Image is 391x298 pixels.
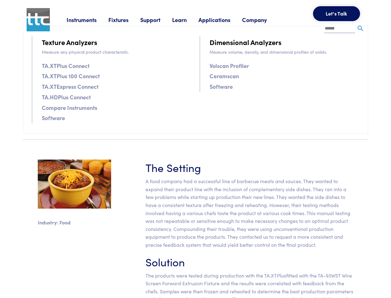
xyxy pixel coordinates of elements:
a: Fixtures [108,16,140,24]
a: Dimensional Analyzers [210,37,281,47]
p: Industry: Food [38,219,111,227]
img: ttc_logo_1x1_v1.0.png [27,8,50,31]
a: Instruments [67,16,108,24]
a: Volscan Profiler [210,61,249,70]
p: Measure any physical product characteristic. [42,48,192,55]
img: sidedishes.jpg [38,160,111,209]
a: Software [210,82,233,91]
a: TA.XTPlus Connect [42,61,89,70]
button: Let's Talk [313,6,360,21]
a: Compare Instruments [42,103,97,112]
a: TA.XTExpress Connect [42,82,98,91]
a: Company [242,16,279,24]
a: Software [42,113,65,122]
p: Measure volume, density, and dimensional profiles of solids. [210,48,360,55]
a: Learn [172,16,198,24]
h3: The Setting [146,160,354,175]
a: Support [140,16,172,24]
em: Plus [277,272,286,279]
p: A food company had a successful line of barbecue meats and sauces. They wanted to expand their pr... [146,177,354,249]
a: Applications [198,16,242,24]
a: Texture Analyzers [42,37,97,47]
a: Ceramscan [210,71,239,80]
h3: Solution [146,254,354,269]
a: TA.XTPlus 100 Connect [42,71,100,80]
a: TA.HDPlus Connect [42,93,91,102]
